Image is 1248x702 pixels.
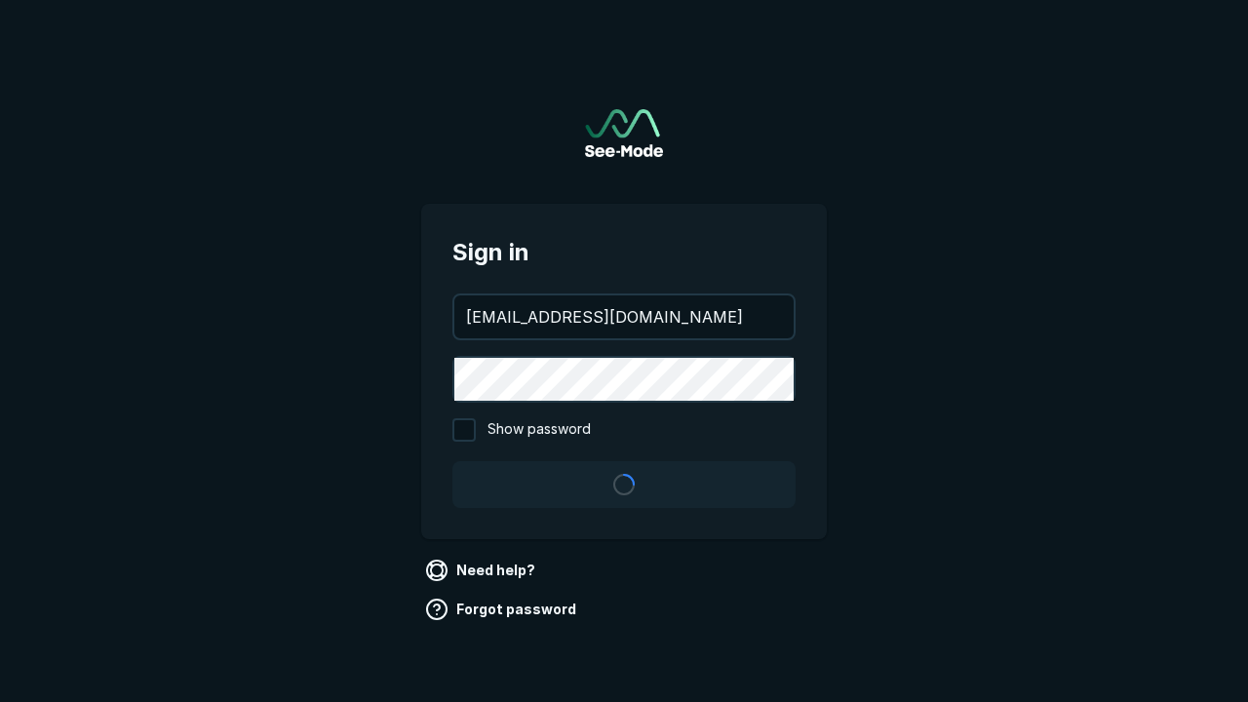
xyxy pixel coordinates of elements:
input: your@email.com [454,295,794,338]
span: Show password [487,418,591,442]
a: Forgot password [421,594,584,625]
a: Go to sign in [585,109,663,157]
a: Need help? [421,555,543,586]
span: Sign in [452,235,796,270]
img: See-Mode Logo [585,109,663,157]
